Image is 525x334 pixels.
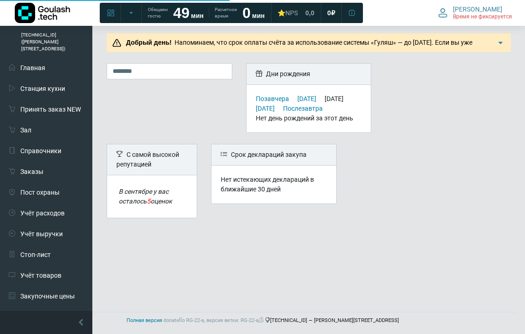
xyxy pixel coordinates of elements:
[278,9,298,17] div: ⭐
[191,12,204,19] span: мин
[433,3,518,23] button: [PERSON_NAME] Время не фиксируется
[305,9,314,17] span: 0,0
[147,197,151,205] span: 5
[221,175,327,194] div: Нет истекающих деклараций в ближайшие 30 дней
[211,144,336,166] div: Срок деклараций закупа
[453,5,502,13] span: [PERSON_NAME]
[119,187,185,206] div: В сентябре у вас осталось оценок
[173,5,190,21] strong: 49
[163,317,265,323] span: donatello RG-22-a, версия ветки: RG-22-a
[142,5,270,21] a: Обещаем гостю 49 мин Расчетное время 0 мин
[285,9,298,17] span: NPS
[112,38,121,48] img: Предупреждение
[256,113,362,123] div: Нет день рождений за этот день
[283,105,323,112] a: Послезавтра
[272,5,320,21] a: ⭐NPS 0,0
[496,38,505,48] img: Подробнее
[453,13,512,21] span: Время не фиксируется
[322,5,341,21] a: 0 ₽
[127,317,162,323] a: Полная версия
[325,95,350,102] div: [DATE]
[242,5,251,21] strong: 0
[126,39,172,46] b: Добрый день!
[123,39,490,66] span: Напоминаем, что срок оплаты счёта за использование системы «Гуляш» — до [DATE]. Если вы уже произ...
[9,312,516,329] footer: [TECHNICAL_ID] — [PERSON_NAME][STREET_ADDRESS]
[331,9,335,17] span: ₽
[327,9,331,17] span: 0
[252,12,265,19] span: мин
[148,6,168,19] span: Обещаем гостю
[256,105,275,112] a: [DATE]
[247,64,371,85] div: Дни рождения
[15,3,70,23] img: Логотип компании Goulash.tech
[215,6,237,19] span: Расчетное время
[107,144,197,175] div: C самой высокой репутацией
[297,95,316,102] a: [DATE]
[256,95,289,102] a: Позавчера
